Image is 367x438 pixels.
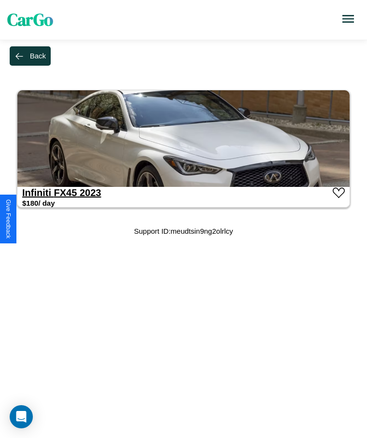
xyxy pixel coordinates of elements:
[7,8,53,31] span: CarGo
[134,225,233,238] p: Support ID: meudtsin9ng2olrlcy
[22,199,55,207] h3: $ 180 / day
[10,46,51,66] button: Back
[5,199,12,239] div: Give Feedback
[10,405,33,428] div: Open Intercom Messenger
[22,187,101,198] a: Infiniti FX45 2023
[30,52,46,60] div: Back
